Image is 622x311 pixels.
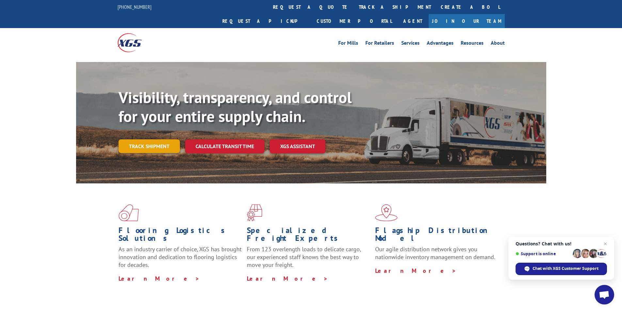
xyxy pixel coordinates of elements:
a: Learn More > [119,275,200,282]
img: xgs-icon-total-supply-chain-intelligence-red [119,204,139,221]
img: xgs-icon-flagship-distribution-model-red [375,204,398,221]
h1: Flooring Logistics Solutions [119,226,242,245]
a: Resources [461,40,484,48]
a: Learn More > [247,275,328,282]
a: [PHONE_NUMBER] [118,4,152,10]
a: Learn More > [375,267,456,274]
a: Agent [397,14,429,28]
span: Our agile distribution network gives you nationwide inventory management on demand. [375,245,495,261]
a: XGS ASSISTANT [270,139,326,153]
a: Calculate transit time [185,139,264,153]
span: Chat with XGS Customer Support [533,266,598,272]
h1: Flagship Distribution Model [375,226,499,245]
a: For Retailers [365,40,394,48]
div: Open chat [595,285,614,304]
span: Support is online [516,251,570,256]
div: Chat with XGS Customer Support [516,263,607,275]
span: Questions? Chat with us! [516,241,607,246]
a: For Mills [338,40,358,48]
span: Close chat [601,240,609,248]
span: As an industry carrier of choice, XGS has brought innovation and dedication to flooring logistics... [119,245,242,269]
h1: Specialized Freight Experts [247,226,370,245]
b: Visibility, transparency, and control for your entire supply chain. [119,87,352,126]
a: Request a pickup [217,14,312,28]
img: xgs-icon-focused-on-flooring-red [247,204,262,221]
a: Services [401,40,420,48]
a: Customer Portal [312,14,397,28]
a: Track shipment [119,139,180,153]
a: About [491,40,505,48]
a: Advantages [427,40,454,48]
a: Join Our Team [429,14,505,28]
p: From 123 overlength loads to delicate cargo, our experienced staff knows the best way to move you... [247,245,370,274]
